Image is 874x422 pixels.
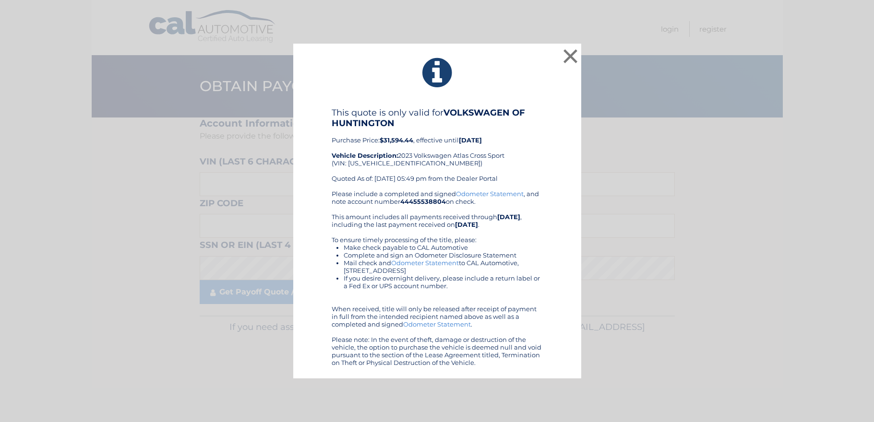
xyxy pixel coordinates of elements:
[455,221,478,228] b: [DATE]
[332,107,525,129] b: VOLKSWAGEN OF HUNTINGTON
[456,190,524,198] a: Odometer Statement
[459,136,482,144] b: [DATE]
[391,259,459,267] a: Odometer Statement
[400,198,446,205] b: 44455538804
[403,320,471,328] a: Odometer Statement
[332,107,543,190] div: Purchase Price: , effective until 2023 Volkswagen Atlas Cross Sport (VIN: [US_VEHICLE_IDENTIFICAT...
[497,213,520,221] b: [DATE]
[344,251,543,259] li: Complete and sign an Odometer Disclosure Statement
[332,190,543,366] div: Please include a completed and signed , and note account number on check. This amount includes al...
[561,47,580,66] button: ×
[344,274,543,290] li: If you desire overnight delivery, please include a return label or a Fed Ex or UPS account number.
[344,259,543,274] li: Mail check and to CAL Automotive, [STREET_ADDRESS]
[380,136,413,144] b: $31,594.44
[332,107,543,129] h4: This quote is only valid for
[332,152,398,159] strong: Vehicle Description:
[344,244,543,251] li: Make check payable to CAL Automotive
